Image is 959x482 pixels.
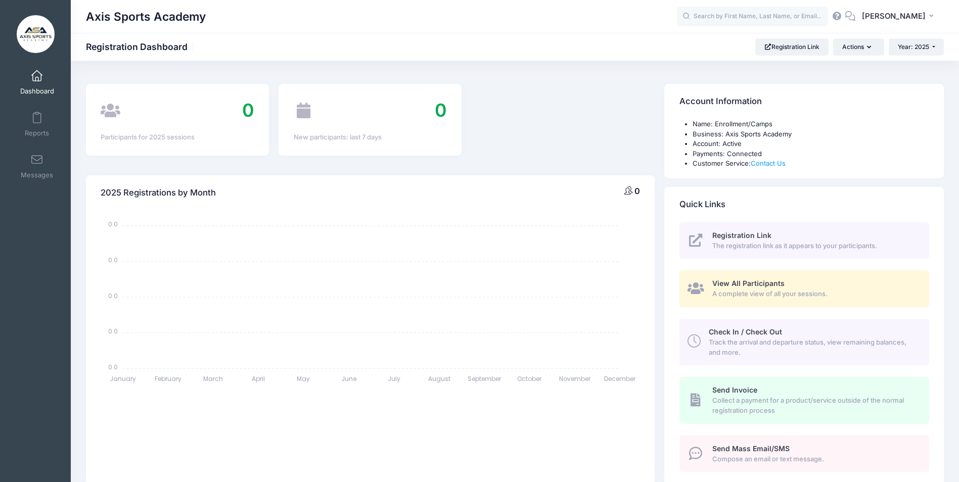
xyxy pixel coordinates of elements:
li: Account: Active [693,139,929,149]
button: Year: 2025 [889,38,944,56]
span: 0 [435,99,447,121]
h1: Registration Dashboard [86,41,196,52]
li: Business: Axis Sports Academy [693,129,929,139]
a: Messages [13,149,61,184]
tspan: August [428,374,450,383]
a: Send Invoice Collect a payment for a product/service outside of the normal registration process [679,377,929,423]
span: Dashboard [20,87,54,95]
li: Customer Service: [693,159,929,169]
tspan: December [605,374,636,383]
span: Track the arrival and departure status, view remaining balances, and more. [709,338,918,357]
span: View All Participants [712,279,785,287]
tspan: March [203,374,223,383]
tspan: June [341,374,356,383]
tspan: 0.0 [108,362,118,371]
button: [PERSON_NAME] [855,5,944,28]
tspan: April [252,374,265,383]
div: New participants: last 7 days [294,132,447,142]
a: Dashboard [13,65,61,100]
span: Collect a payment for a product/service outside of the normal registration process [712,396,918,415]
span: [PERSON_NAME] [862,11,926,22]
span: Check In / Check Out [709,327,782,336]
tspan: January [110,374,136,383]
a: Send Mass Email/SMS Compose an email or text message. [679,435,929,472]
tspan: 0.0 [108,327,118,335]
tspan: October [518,374,542,383]
span: Messages [21,171,53,179]
span: Compose an email or text message. [712,454,918,464]
tspan: May [297,374,310,383]
a: Check In / Check Out Track the arrival and departure status, view remaining balances, and more. [679,319,929,365]
a: Contact Us [751,159,786,167]
span: Year: 2025 [898,43,929,51]
a: Registration Link [755,38,829,56]
a: Reports [13,107,61,142]
tspan: July [388,374,400,383]
tspan: September [468,374,501,383]
span: A complete view of all your sessions. [712,289,918,299]
tspan: 0.0 [108,220,118,228]
input: Search by First Name, Last Name, or Email... [676,7,828,27]
span: Registration Link [712,231,771,239]
span: Reports [25,129,49,137]
h1: Axis Sports Academy [86,5,206,28]
li: Name: Enrollment/Camps [693,119,929,129]
span: 0 [634,186,640,196]
button: Actions [833,38,884,56]
a: View All Participants A complete view of all your sessions. [679,270,929,307]
span: 0 [242,99,254,121]
tspan: February [155,374,181,383]
span: The registration link as it appears to your participants. [712,241,918,251]
tspan: 0.0 [108,256,118,264]
h4: 2025 Registrations by Month [101,178,216,207]
h4: Quick Links [679,190,725,219]
img: Axis Sports Academy [17,15,55,53]
div: Participants for 2025 sessions [101,132,254,142]
li: Payments: Connected [693,149,929,159]
h4: Account Information [679,87,762,116]
a: Registration Link The registration link as it appears to your participants. [679,222,929,259]
span: Send Invoice [712,385,757,394]
tspan: 0.0 [108,291,118,300]
span: Send Mass Email/SMS [712,444,790,453]
tspan: November [559,374,591,383]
